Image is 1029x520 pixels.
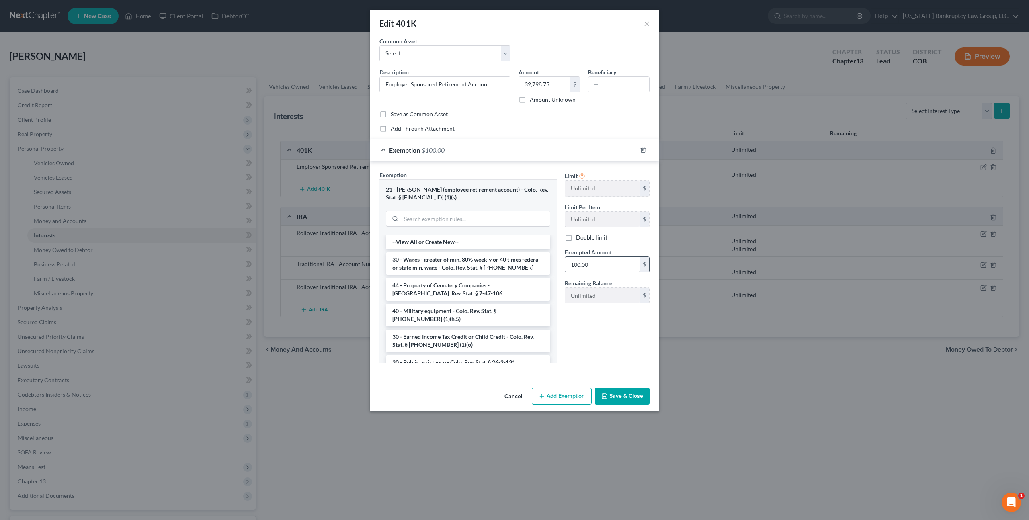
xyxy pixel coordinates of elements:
[640,288,649,303] div: $
[386,186,550,201] div: 21 - [PERSON_NAME] (employee retirement account) - Colo. Rev. Stat. § [FINANCIAL_ID] (1)(s)
[422,146,445,154] span: $100.00
[640,212,649,227] div: $
[640,257,649,272] div: $
[644,18,650,28] button: ×
[565,249,612,256] span: Exempted Amount
[530,96,576,104] label: Amount Unknown
[1002,493,1021,512] iframe: Intercom live chat
[391,125,455,133] label: Add Through Attachment
[565,279,612,287] label: Remaining Balance
[386,355,550,370] li: 30 - Public assistance - Colo. Rev. Stat. § 26-2-131
[391,110,448,118] label: Save as Common Asset
[565,181,640,196] input: --
[379,172,407,178] span: Exemption
[588,68,616,76] label: Beneficiary
[389,146,420,154] span: Exemption
[1018,493,1025,499] span: 1
[386,304,550,326] li: 40 - Military equipment - Colo. Rev. Stat. § [PHONE_NUMBER] (1)(h.5)
[595,388,650,405] button: Save & Close
[498,389,529,405] button: Cancel
[588,77,649,92] input: --
[386,235,550,249] li: --View All or Create New--
[532,388,592,405] button: Add Exemption
[565,203,600,211] label: Limit Per Item
[379,37,417,45] label: Common Asset
[565,288,640,303] input: --
[570,77,580,92] div: $
[380,77,510,92] input: Describe...
[565,257,640,272] input: 0.00
[576,233,607,242] label: Double limit
[386,252,550,275] li: 30 - Wages - greater of min. 80% weekly or 40 times federal or state min. wage - Colo. Rev. Stat....
[519,77,570,92] input: 0.00
[519,68,539,76] label: Amount
[386,330,550,352] li: 30 - Earned Income Tax Credit or Child Credit - Colo. Rev. Stat. § [PHONE_NUMBER] (1)(o)
[379,18,417,29] div: Edit 401K
[401,211,550,226] input: Search exemption rules...
[379,69,409,76] span: Description
[565,172,578,179] span: Limit
[640,181,649,196] div: $
[386,278,550,301] li: 44 - Property of Cemetery Companies - [GEOGRAPHIC_DATA]. Rev. Stat. § 7-47-106
[565,212,640,227] input: --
